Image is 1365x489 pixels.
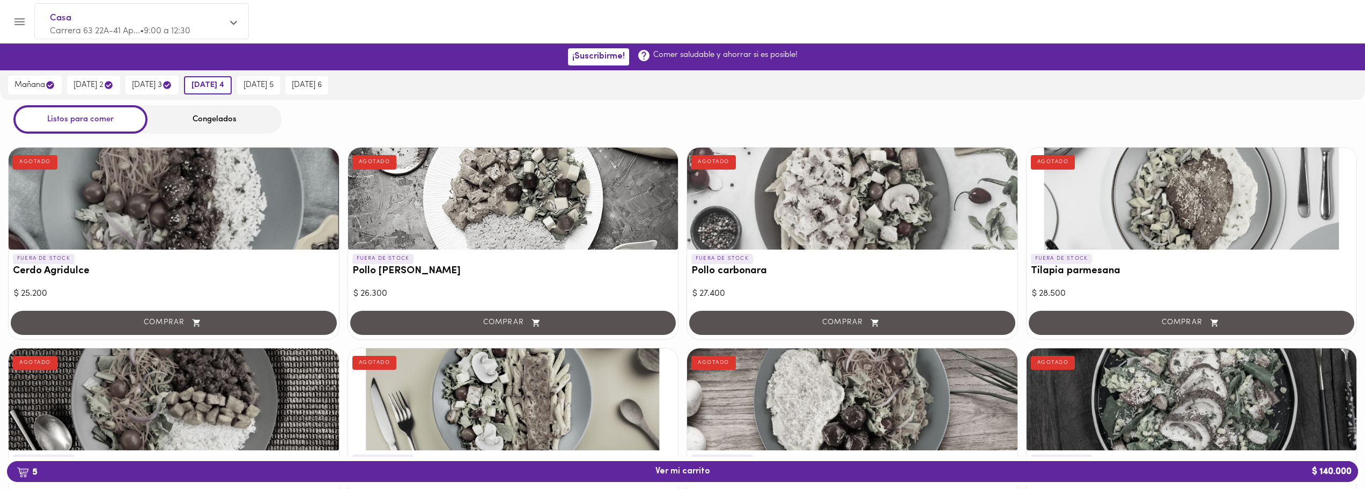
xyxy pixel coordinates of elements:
p: Comer saludable y ahorrar si es posible! [653,49,798,61]
div: AGOTADO [13,155,57,169]
iframe: Messagebird Livechat Widget [1303,427,1354,478]
div: Ensalada Cordon Bleu [1027,348,1357,450]
div: AGOTADO [691,155,736,169]
span: [DATE] 3 [132,80,172,90]
div: Tilapia parmesana [1027,148,1357,250]
div: Cazuela de frijoles [9,348,339,450]
button: [DATE] 4 [184,76,232,94]
span: [DATE] 4 [191,81,224,90]
button: mañana [8,76,62,94]
button: [DATE] 2 [67,76,120,94]
span: [DATE] 2 [73,80,114,90]
div: AGOTADO [691,356,736,370]
h3: Pollo carbonara [691,266,1013,277]
span: [DATE] 5 [244,81,274,90]
div: Cerdo Agridulce [9,148,339,250]
span: mañana [14,80,55,90]
div: $ 25.200 [14,288,334,300]
div: $ 27.400 [692,288,1012,300]
div: Congelados [147,105,282,134]
div: AGOTADO [13,356,57,370]
div: Pollo Tikka Massala [348,148,678,250]
div: AGOTADO [1031,155,1075,169]
button: [DATE] 5 [237,76,280,94]
b: 5 [10,465,44,479]
div: AGOTADO [352,356,397,370]
p: FUERA DE STOCK [13,254,75,264]
p: FUERA DE STOCK [352,254,414,264]
img: cart.png [17,467,29,478]
div: $ 26.300 [353,288,673,300]
div: Salmón toscana [348,348,678,450]
button: [DATE] 3 [126,76,179,94]
button: Menu [6,9,33,35]
span: Carrera 63 22A-41 Ap... • 9:00 a 12:30 [50,27,190,35]
div: AGOTADO [352,155,397,169]
span: Ver mi carrito [655,466,710,477]
p: FUERA DE STOCK [691,254,753,264]
div: $ 28.500 [1032,288,1352,300]
p: FUERA DE STOCK [1031,254,1093,264]
div: AGOTADO [1031,356,1075,370]
span: Casa [50,11,223,25]
span: [DATE] 6 [292,81,322,90]
button: 5Ver mi carrito$ 140.000 [7,461,1358,482]
div: Listos para comer [13,105,147,134]
span: ¡Suscribirme! [572,52,625,62]
h3: Cerdo Agridulce [13,266,335,277]
h3: Tilapia parmesana [1031,266,1353,277]
h3: Pollo [PERSON_NAME] [352,266,674,277]
button: ¡Suscribirme! [568,48,629,65]
div: Albóndigas BBQ [687,348,1017,450]
button: [DATE] 6 [285,76,328,94]
div: Pollo carbonara [687,148,1017,250]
